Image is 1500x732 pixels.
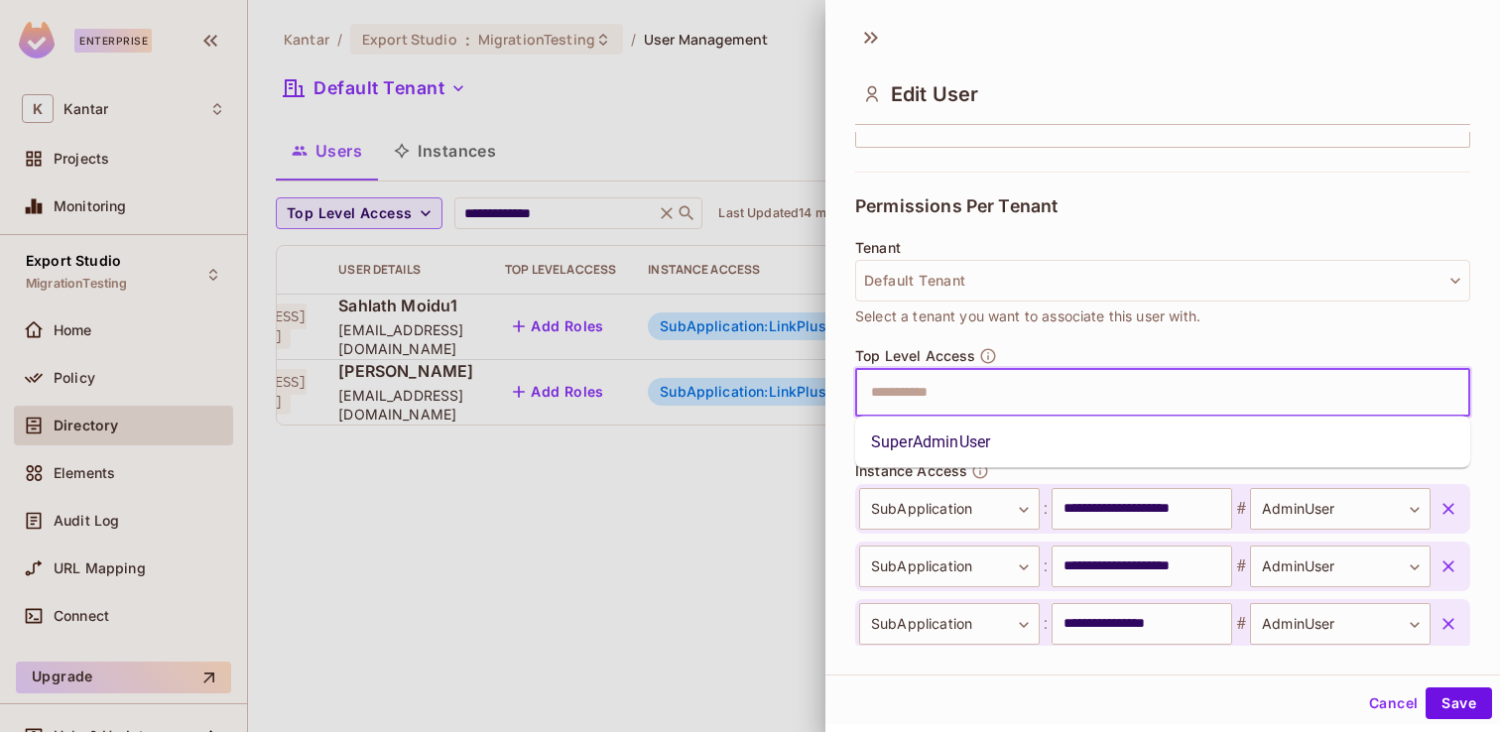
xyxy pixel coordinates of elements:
[859,488,1040,530] div: SubApplication
[1232,554,1250,578] span: #
[855,196,1058,216] span: Permissions Per Tenant
[1250,603,1431,645] div: AdminUser
[855,305,1200,327] span: Select a tenant you want to associate this user with.
[855,463,967,479] span: Instance Access
[1426,687,1492,719] button: Save
[1361,687,1426,719] button: Cancel
[1232,497,1250,521] span: #
[859,603,1040,645] div: SubApplication
[1040,612,1052,636] span: :
[855,425,1470,460] li: SuperAdminUser
[1250,488,1431,530] div: AdminUser
[1459,390,1463,394] button: Close
[1040,554,1052,578] span: :
[859,546,1040,587] div: SubApplication
[855,348,975,364] span: Top Level Access
[1232,612,1250,636] span: #
[1040,497,1052,521] span: :
[1250,546,1431,587] div: AdminUser
[855,240,901,256] span: Tenant
[891,82,978,106] span: Edit User
[855,260,1470,302] button: Default Tenant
